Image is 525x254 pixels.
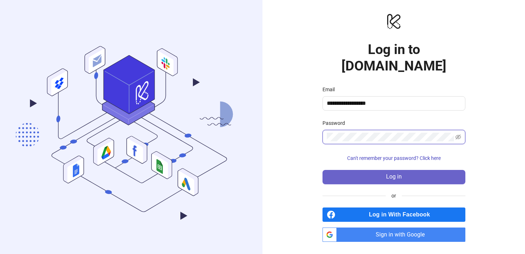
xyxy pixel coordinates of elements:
[322,228,465,242] a: Sign in with Google
[322,86,339,93] label: Email
[338,207,465,222] span: Log in With Facebook
[386,174,402,180] span: Log in
[322,119,350,127] label: Password
[455,134,461,140] span: eye-invisible
[327,133,454,141] input: Password
[347,155,441,161] span: Can't remember your password? Click here
[322,207,465,222] a: Log in With Facebook
[340,228,465,242] span: Sign in with Google
[386,192,402,200] span: or
[327,99,460,108] input: Email
[322,153,465,164] button: Can't remember your password? Click here
[322,170,465,184] button: Log in
[322,155,465,161] a: Can't remember your password? Click here
[322,41,465,74] h1: Log in to [DOMAIN_NAME]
